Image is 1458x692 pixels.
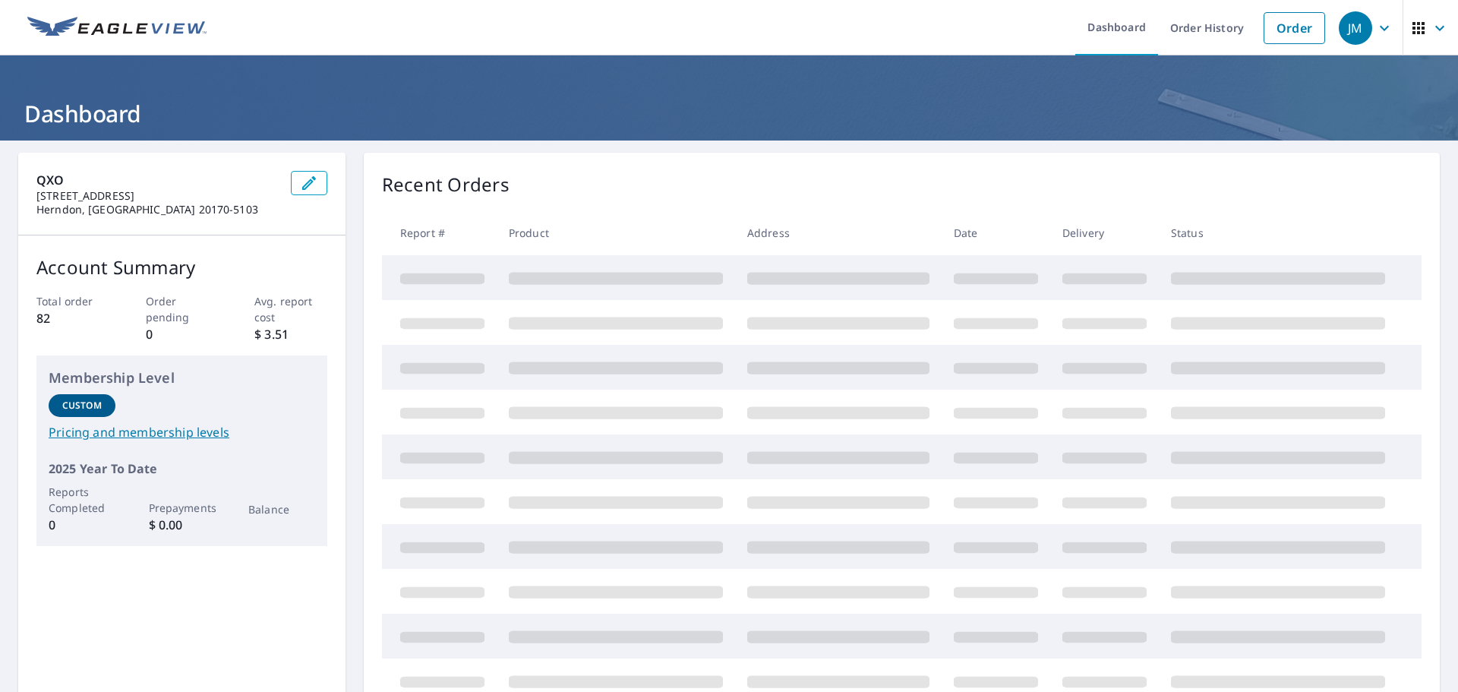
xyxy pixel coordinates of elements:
p: Prepayments [149,500,216,516]
p: 2025 Year To Date [49,460,315,478]
th: Status [1159,210,1397,255]
th: Address [735,210,942,255]
p: Avg. report cost [254,293,327,325]
a: Order [1264,12,1325,44]
p: 82 [36,309,109,327]
div: JM [1339,11,1372,45]
p: 0 [49,516,115,534]
p: $ 3.51 [254,325,327,343]
th: Delivery [1050,210,1159,255]
p: $ 0.00 [149,516,216,534]
p: [STREET_ADDRESS] [36,189,279,203]
p: Balance [248,501,315,517]
p: Total order [36,293,109,309]
th: Report # [382,210,497,255]
p: Order pending [146,293,219,325]
p: Herndon, [GEOGRAPHIC_DATA] 20170-5103 [36,203,279,216]
th: Product [497,210,735,255]
img: EV Logo [27,17,207,39]
p: Recent Orders [382,171,510,198]
a: Pricing and membership levels [49,423,315,441]
p: Reports Completed [49,484,115,516]
h1: Dashboard [18,98,1440,129]
p: Account Summary [36,254,327,281]
th: Date [942,210,1050,255]
p: 0 [146,325,219,343]
p: QXO [36,171,279,189]
p: Membership Level [49,368,315,388]
p: Custom [62,399,102,412]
